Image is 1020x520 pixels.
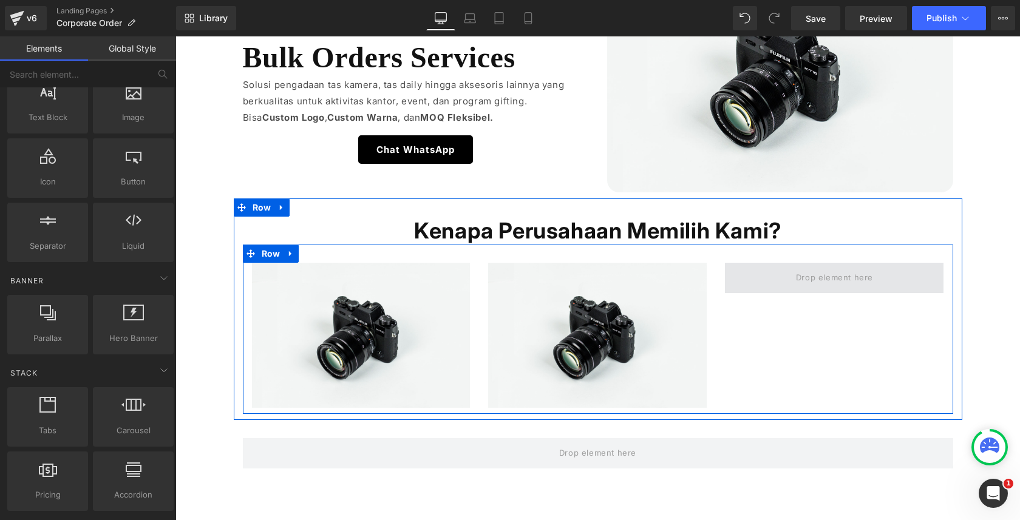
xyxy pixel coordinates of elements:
[97,424,170,437] span: Carousel
[5,6,47,30] a: v6
[67,73,413,89] p: Bisa , , dan
[762,6,786,30] button: Redo
[245,75,318,87] strong: MOQ Fleksibel.
[484,6,514,30] a: Tablet
[97,488,170,501] span: Accordion
[979,479,1008,508] iframe: Intercom live chat
[56,18,122,28] span: Corporate Order
[991,6,1015,30] button: More
[11,111,84,124] span: Text Block
[74,162,99,180] span: Row
[9,367,39,379] span: Stack
[107,208,123,226] a: Expand / Collapse
[199,13,228,24] span: Library
[11,424,84,437] span: Tabs
[176,6,236,30] a: New Library
[860,12,892,25] span: Preview
[426,6,455,30] a: Desktop
[11,240,84,252] span: Separator
[97,332,170,345] span: Hero Banner
[97,240,170,252] span: Liquid
[9,275,45,286] span: Banner
[97,111,170,124] span: Image
[514,6,543,30] a: Mobile
[24,10,39,26] div: v6
[11,488,84,501] span: Pricing
[733,6,757,30] button: Undo
[88,36,176,61] a: Global Style
[87,75,149,87] strong: Custom Logo
[912,6,986,30] button: Publish
[455,6,484,30] a: Laptop
[67,5,340,37] span: Bulk Orders Services
[67,40,413,73] p: Solusi pengadaan tas kamera, tas daily hingga aksesoris lainnya yang berkualitas untuk aktivitas ...
[98,162,114,180] a: Expand / Collapse
[806,12,826,25] span: Save
[56,6,176,16] a: Landing Pages
[11,332,84,345] span: Parallax
[845,6,907,30] a: Preview
[152,75,222,87] strong: Custom Warna
[67,180,778,209] h1: Kenapa Perusahaan Memilih Kami?
[97,175,170,188] span: Button
[11,175,84,188] span: Icon
[183,99,297,127] a: Chat WhatsApp
[1004,479,1013,488] span: 1
[83,208,108,226] span: Row
[926,13,957,23] span: Publish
